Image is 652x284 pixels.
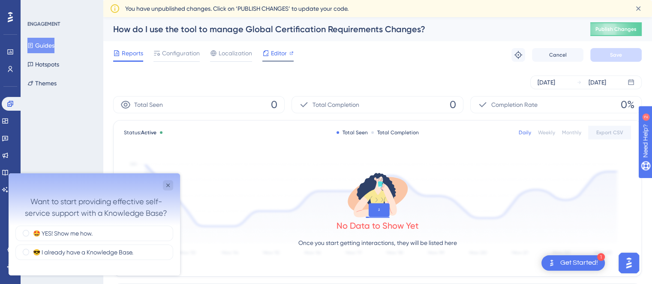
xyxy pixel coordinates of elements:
button: Themes [27,76,57,91]
div: Get Started! [560,258,598,268]
div: Daily [519,129,531,136]
iframe: UserGuiding Survey [9,173,180,275]
button: Publish Changes [590,22,642,36]
iframe: UserGuiding AI Assistant Launcher [616,250,642,276]
span: 0% [621,98,634,112]
img: launcher-image-alternative-text [547,258,557,268]
span: Publish Changes [595,26,637,33]
span: Configuration [162,48,200,58]
span: 0 [271,98,277,112]
button: Cancel [532,48,583,62]
div: 1 [597,253,605,261]
div: Monthly [562,129,581,136]
button: Save [590,48,642,62]
button: Hotspots [27,57,59,72]
div: Total Seen [337,129,368,136]
div: [DATE] [538,77,555,88]
div: 2 [60,4,62,11]
span: Export CSV [596,129,623,136]
div: Open Get Started! checklist, remaining modules: 1 [541,255,605,271]
div: No Data to Show Yet [337,220,419,232]
span: Need Help? [20,2,54,12]
span: Cancel [549,51,567,58]
div: [DATE] [589,77,606,88]
div: Weekly [538,129,555,136]
button: Export CSV [588,126,631,139]
span: 0 [450,98,456,112]
span: You have unpublished changes. Click on ‘PUBLISH CHANGES’ to update your code. [125,3,349,14]
span: Reports [122,48,143,58]
span: Total Completion [312,100,359,110]
span: Editor [271,48,287,58]
button: Guides [27,38,54,53]
span: Status: [124,129,156,136]
div: Total Completion [371,129,419,136]
span: Localization [219,48,252,58]
span: Total Seen [134,100,163,110]
div: How do I use the tool to manage Global Certification Requirements Changes? [113,23,569,35]
span: Completion Rate [491,100,538,110]
span: Active [141,130,156,136]
div: ENGAGEMENT [27,21,60,27]
span: Save [610,51,622,58]
p: Once you start getting interactions, they will be listed here [298,238,457,248]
